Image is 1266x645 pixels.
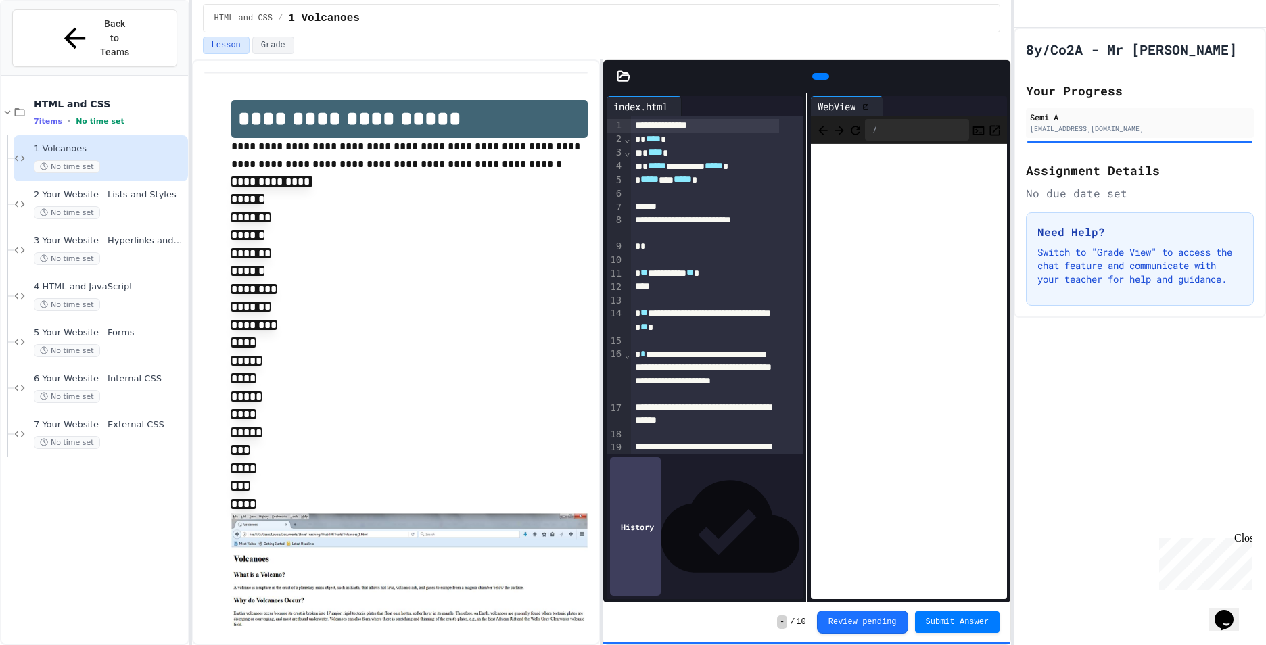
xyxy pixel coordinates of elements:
[607,160,624,173] div: 4
[607,99,674,114] div: index.html
[1026,185,1254,201] div: No due date set
[607,402,624,428] div: 17
[1026,161,1254,180] h2: Assignment Details
[34,436,100,449] span: No time set
[833,121,846,138] span: Forward
[816,121,830,138] span: Back
[915,611,1000,633] button: Submit Answer
[607,281,624,294] div: 12
[1030,124,1250,134] div: [EMAIL_ADDRESS][DOMAIN_NAME]
[607,96,682,116] div: index.html
[1037,224,1242,240] h3: Need Help?
[34,327,185,339] span: 5 Your Website - Forms
[624,133,630,144] span: Fold line
[811,96,883,116] div: WebView
[34,117,62,126] span: 7 items
[777,615,787,629] span: -
[607,187,624,201] div: 6
[790,617,795,627] span: /
[607,146,624,160] div: 3
[607,267,624,281] div: 11
[34,390,100,403] span: No time set
[607,441,624,508] div: 19
[865,119,969,141] div: /
[811,99,862,114] div: WebView
[278,13,283,24] span: /
[610,457,661,596] div: History
[926,617,989,627] span: Submit Answer
[34,281,185,293] span: 4 HTML and JavaScript
[607,119,624,133] div: 1
[34,373,185,385] span: 6 Your Website - Internal CSS
[817,611,908,634] button: Review pending
[607,428,624,441] div: 18
[607,214,624,240] div: 8
[34,189,185,201] span: 2 Your Website - Lists and Styles
[624,349,630,360] span: Fold line
[214,13,273,24] span: HTML and CSS
[624,147,630,158] span: Fold line
[34,160,100,173] span: No time set
[849,122,862,138] button: Refresh
[607,254,624,267] div: 10
[607,133,624,146] div: 2
[34,298,100,311] span: No time set
[34,419,185,431] span: 7 Your Website - External CSS
[34,252,100,265] span: No time set
[12,9,177,67] button: Back to Teams
[5,5,93,86] div: Chat with us now!Close
[34,206,100,219] span: No time set
[607,335,624,348] div: 15
[972,122,985,138] button: Console
[34,98,185,110] span: HTML and CSS
[288,10,360,26] span: 1 Volcanoes
[34,143,185,155] span: 1 Volcanoes
[34,235,185,247] span: 3 Your Website - Hyperlinks and Images
[203,37,250,54] button: Lesson
[76,117,124,126] span: No time set
[607,307,624,335] div: 14
[1037,245,1242,286] p: Switch to "Grade View" to access the chat feature and communicate with your teacher for help and ...
[1209,591,1252,631] iframe: chat widget
[796,617,805,627] span: 10
[1026,81,1254,100] h2: Your Progress
[34,344,100,357] span: No time set
[607,348,624,401] div: 16
[1030,111,1250,123] div: Semi A
[988,122,1002,138] button: Open in new tab
[607,174,624,187] div: 5
[607,294,624,308] div: 13
[607,240,624,254] div: 9
[607,201,624,214] div: 7
[99,17,131,59] span: Back to Teams
[252,37,294,54] button: Grade
[811,144,1007,600] iframe: Web Preview
[1026,40,1237,59] h1: 8y/Co2A - Mr [PERSON_NAME]
[1154,532,1252,590] iframe: chat widget
[68,116,70,126] span: •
